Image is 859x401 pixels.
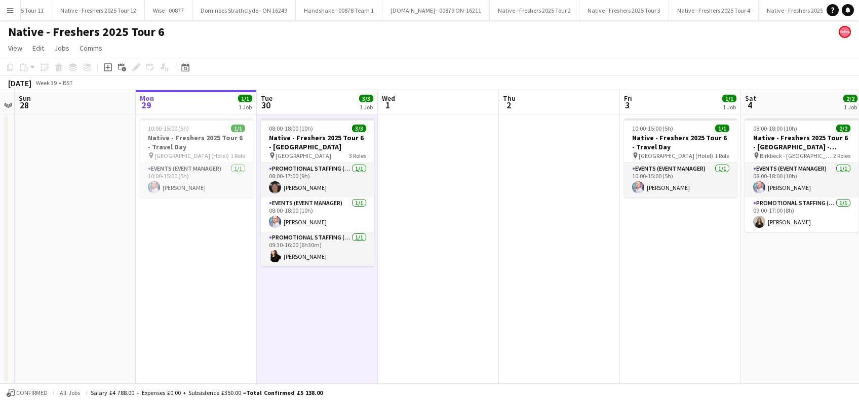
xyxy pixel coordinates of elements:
span: Total Confirmed £5 138.00 [246,389,323,396]
span: 10:00-15:00 (5h) [632,125,673,132]
app-job-card: 10:00-15:00 (5h)1/1Native - Freshers 2025 Tour 6 - Travel Day [GEOGRAPHIC_DATA] (Hotel)1 RoleEven... [140,118,253,197]
button: Native - Freshers 2025 Tour 3 [579,1,669,20]
span: 10:00-15:00 (5h) [148,125,189,132]
app-card-role: Promotional Staffing (Brand Ambassadors)1/108:00-17:00 (9h)[PERSON_NAME] [261,163,374,197]
span: 1/1 [231,125,245,132]
div: 1 Job [360,103,373,111]
h1: Native - Freshers 2025 Tour 6 [8,24,165,39]
span: Comms [80,44,102,53]
span: 3/3 [352,125,366,132]
app-card-role: Events (Event Manager)1/108:00-18:00 (10h)[PERSON_NAME] [261,197,374,232]
a: Comms [75,42,106,55]
div: Salary £4 788.00 + Expenses £0.00 + Subsistence £350.00 = [91,389,323,396]
span: 2 Roles [833,152,850,159]
span: Edit [32,44,44,53]
a: Jobs [50,42,73,55]
span: 3 [622,99,632,111]
span: Mon [140,94,154,103]
span: 08:00-18:00 (10h) [753,125,797,132]
span: [GEOGRAPHIC_DATA] (Hotel) [154,152,229,159]
button: Handshake - 00878 Team 1 [296,1,382,20]
h3: Native - Freshers 2025 Tour 6 - Travel Day [624,133,737,151]
app-card-role: Promotional Staffing (Brand Ambassadors)1/109:00-17:00 (8h)[PERSON_NAME] [745,197,858,232]
span: Fri [624,94,632,103]
a: Edit [28,42,48,55]
span: View [8,44,22,53]
app-card-role: Events (Event Manager)1/110:00-15:00 (5h)[PERSON_NAME] [624,163,737,197]
span: Thu [503,94,516,103]
button: Native - Freshers 2025 Tour 12 [52,1,145,20]
span: Jobs [54,44,69,53]
span: Tue [261,94,272,103]
div: 1 Job [239,103,252,111]
div: 1 Job [723,103,736,111]
span: 4 [744,99,756,111]
button: Native - Freshers 2025 Tour 2 [490,1,579,20]
span: Sun [19,94,31,103]
button: [DOMAIN_NAME] - 00879 ON-16211 [382,1,490,20]
app-job-card: 10:00-15:00 (5h)1/1Native - Freshers 2025 Tour 6 - Travel Day [GEOGRAPHIC_DATA] (Hotel)1 RoleEven... [624,118,737,197]
app-job-card: 08:00-18:00 (10h)3/3Native - Freshers 2025 Tour 6 - [GEOGRAPHIC_DATA] [GEOGRAPHIC_DATA]3 RolesPro... [261,118,374,266]
span: 3 Roles [349,152,366,159]
button: Native - Freshers 2025 Tour 5 [759,1,848,20]
div: [DATE] [8,78,31,88]
span: 1/1 [715,125,729,132]
span: 1 Role [230,152,245,159]
span: 2 [501,99,516,111]
button: Confirmed [5,387,49,398]
span: 1/1 [238,95,252,102]
app-card-role: Events (Event Manager)1/108:00-18:00 (10h)[PERSON_NAME] [745,163,858,197]
app-card-role: Promotional Staffing (Brand Ambassadors)1/109:30-16:00 (6h30m)[PERSON_NAME] [261,232,374,266]
button: Native - Freshers 2025 Tour 4 [669,1,759,20]
span: 29 [138,99,154,111]
span: 1/1 [722,95,736,102]
span: Birkbeck - [GEOGRAPHIC_DATA] [760,152,833,159]
h3: Native - Freshers 2025 Tour 6 - [GEOGRAPHIC_DATA] [261,133,374,151]
span: Sat [745,94,756,103]
button: Wise - 00877 [145,1,192,20]
div: BST [63,79,73,87]
h3: Native - Freshers 2025 Tour 6 - Travel Day [140,133,253,151]
span: Wed [382,94,395,103]
span: Week 39 [33,79,59,87]
span: [GEOGRAPHIC_DATA] [276,152,331,159]
span: 3/3 [359,95,373,102]
a: View [4,42,26,55]
h3: Native - Freshers 2025 Tour 6 - [GEOGRAPHIC_DATA] - [GEOGRAPHIC_DATA] [745,133,858,151]
app-job-card: 08:00-18:00 (10h)2/2Native - Freshers 2025 Tour 6 - [GEOGRAPHIC_DATA] - [GEOGRAPHIC_DATA] Birkbec... [745,118,858,232]
span: 1 [380,99,395,111]
app-card-role: Events (Event Manager)1/110:00-15:00 (5h)[PERSON_NAME] [140,163,253,197]
span: 28 [17,99,31,111]
app-user-avatar: native Staffing [839,26,851,38]
button: Dominoes Strathclyde - ON 16249 [192,1,296,20]
span: All jobs [58,389,82,396]
span: 1 Role [715,152,729,159]
span: Confirmed [16,389,48,396]
span: 2/2 [843,95,857,102]
div: 1 Job [844,103,857,111]
span: 08:00-18:00 (10h) [269,125,313,132]
span: [GEOGRAPHIC_DATA] (Hotel) [639,152,713,159]
span: 30 [259,99,272,111]
span: 2/2 [836,125,850,132]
